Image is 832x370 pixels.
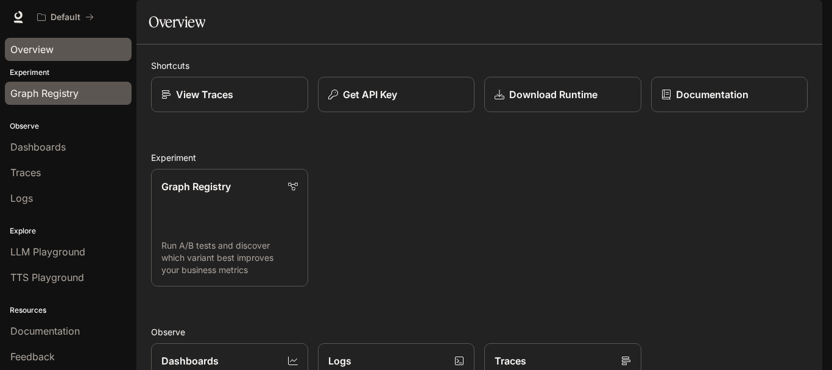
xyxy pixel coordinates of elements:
[151,77,308,112] a: View Traces
[343,87,397,102] p: Get API Key
[161,179,231,194] p: Graph Registry
[318,77,475,112] button: Get API Key
[484,77,641,112] a: Download Runtime
[161,240,298,276] p: Run A/B tests and discover which variant best improves your business metrics
[151,151,808,164] h2: Experiment
[328,354,351,368] p: Logs
[651,77,808,112] a: Documentation
[51,12,80,23] p: Default
[151,59,808,72] h2: Shortcuts
[509,87,598,102] p: Download Runtime
[151,326,808,338] h2: Observe
[149,10,205,34] h1: Overview
[161,354,219,368] p: Dashboards
[176,87,233,102] p: View Traces
[151,169,308,286] a: Graph RegistryRun A/B tests and discover which variant best improves your business metrics
[495,354,526,368] p: Traces
[676,87,749,102] p: Documentation
[32,5,99,29] button: All workspaces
